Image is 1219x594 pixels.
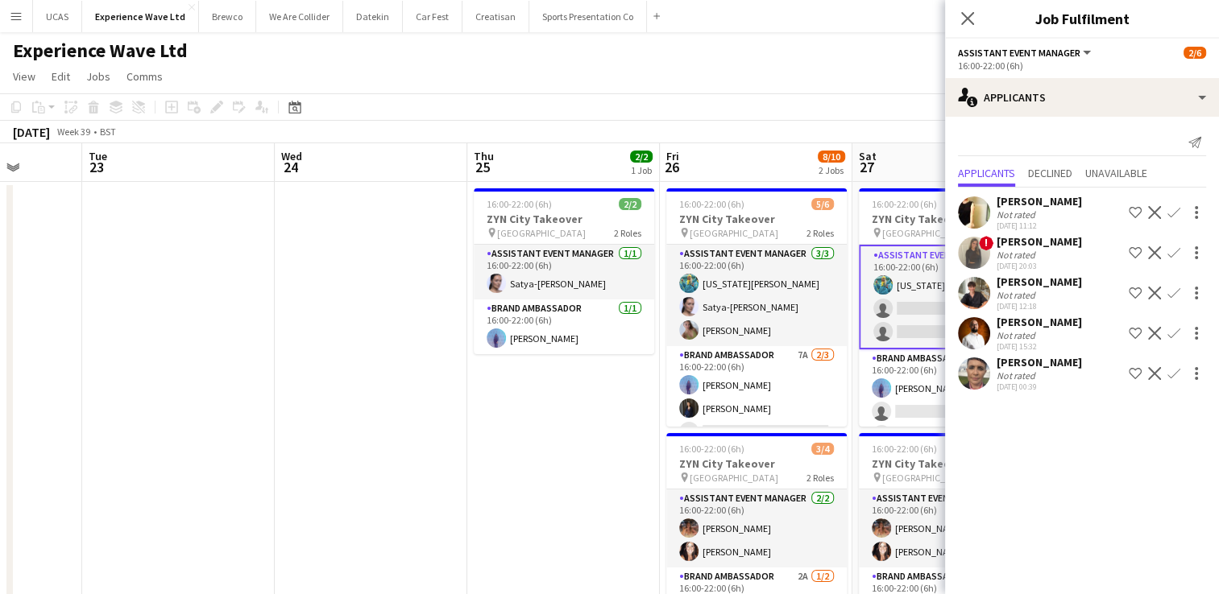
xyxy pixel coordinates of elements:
button: We Are Collider [256,1,343,32]
span: 3/4 [811,443,834,455]
app-job-card: 16:00-22:00 (6h)5/6ZYN City Takeover [GEOGRAPHIC_DATA]2 RolesAssistant Event Manager3/316:00-22:0... [666,188,847,427]
h3: ZYN City Takeover [859,456,1039,471]
span: Edit [52,69,70,84]
span: ! [979,236,993,250]
div: [DATE] 00:39 [997,382,1082,392]
span: 2 Roles [806,472,834,484]
button: Datekin [343,1,403,32]
div: Not rated [997,289,1039,301]
span: Tue [89,149,107,163]
div: [PERSON_NAME] [997,315,1082,329]
div: Not rated [997,369,1039,382]
button: Experience Wave Ltd [82,1,199,32]
button: Assistant Event Manager [958,47,1093,59]
div: [DATE] 12:18 [997,301,1082,311]
a: Edit [45,66,77,87]
span: Applicants [958,167,1015,179]
a: Jobs [80,66,117,87]
button: Brewco [199,1,256,32]
app-card-role: Assistant Event Manager3/316:00-22:00 (6h)[US_STATE][PERSON_NAME]Satya-[PERSON_NAME][PERSON_NAME] [666,245,847,346]
span: [GEOGRAPHIC_DATA] [497,227,586,239]
span: Wed [281,149,302,163]
span: 16:00-22:00 (6h) [872,443,937,455]
div: [DATE] 11:12 [997,221,1082,231]
span: Week 39 [53,126,93,138]
span: Assistant Event Manager [958,47,1080,59]
app-card-role: Brand Ambassador1/116:00-22:00 (6h)[PERSON_NAME] [474,299,654,354]
app-job-card: 16:00-22:00 (6h)2/2ZYN City Takeover [GEOGRAPHIC_DATA]2 RolesAssistant Event Manager1/116:00-22:0... [474,188,654,354]
div: [PERSON_NAME] [997,355,1082,369]
div: Not rated [997,249,1039,261]
span: 23 [86,158,107,176]
button: Creatisan [462,1,529,32]
app-card-role: Brand Ambassador7A2/316:00-22:00 (6h)[PERSON_NAME][PERSON_NAME] [666,346,847,448]
span: Sat [859,149,877,163]
app-card-role: Assistant Event Manager5A1/316:00-22:00 (6h)[US_STATE][PERSON_NAME] [859,245,1039,349]
span: Jobs [86,69,110,84]
h3: ZYN City Takeover [666,212,847,226]
h1: Experience Wave Ltd [13,39,188,63]
span: 26 [664,158,679,176]
div: Not rated [997,208,1039,221]
span: 2 Roles [806,227,834,239]
span: [GEOGRAPHIC_DATA] [882,472,971,484]
h3: ZYN City Takeover [666,456,847,471]
div: [DATE] 20:03 [997,261,1082,271]
app-card-role: Assistant Event Manager1/116:00-22:00 (6h)Satya-[PERSON_NAME] [474,245,654,299]
h3: ZYN City Takeover [474,212,654,226]
div: Applicants [945,78,1219,117]
app-card-role: Assistant Event Manager2/216:00-22:00 (6h)[PERSON_NAME][PERSON_NAME] [859,489,1039,567]
span: 25 [471,158,494,176]
span: 27 [856,158,877,176]
span: 2/2 [619,198,641,210]
app-card-role: Brand Ambassador5A1/316:00-22:00 (6h)[PERSON_NAME] [859,349,1039,451]
a: Comms [120,66,169,87]
span: 8/10 [818,151,845,163]
span: 2 Roles [614,227,641,239]
span: 16:00-22:00 (6h) [872,198,937,210]
span: Fri [666,149,679,163]
h3: ZYN City Takeover [859,212,1039,226]
span: 16:00-22:00 (6h) [487,198,552,210]
div: [DATE] [13,124,50,140]
div: [PERSON_NAME] [997,234,1082,249]
span: Thu [474,149,494,163]
span: [GEOGRAPHIC_DATA] [690,227,778,239]
span: [GEOGRAPHIC_DATA] [882,227,971,239]
div: [PERSON_NAME] [997,274,1082,289]
span: [GEOGRAPHIC_DATA] [690,472,778,484]
div: [PERSON_NAME] [997,194,1082,208]
span: 24 [279,158,302,176]
button: Sports Presentation Co [529,1,647,32]
span: Declined [1028,167,1072,179]
span: View [13,69,35,84]
div: BST [100,126,116,138]
a: View [6,66,42,87]
button: UCAS [33,1,82,32]
span: 16:00-22:00 (6h) [679,198,744,210]
app-job-card: 16:00-22:00 (6h)2/6ZYN City Takeover [GEOGRAPHIC_DATA]2 RolesAssistant Event Manager5A1/316:00-22... [859,188,1039,427]
div: Not rated [997,329,1039,341]
span: Unavailable [1085,167,1147,179]
span: 5/6 [811,198,834,210]
div: 16:00-22:00 (6h) [958,60,1206,72]
h3: Job Fulfilment [945,8,1219,29]
app-card-role: Assistant Event Manager2/216:00-22:00 (6h)[PERSON_NAME][PERSON_NAME] [666,489,847,567]
span: Comms [126,69,163,84]
span: 16:00-22:00 (6h) [679,443,744,455]
div: 2 Jobs [819,164,844,176]
span: 2/6 [1184,47,1206,59]
div: 1 Job [631,164,652,176]
div: [DATE] 15:32 [997,341,1082,352]
span: 2/2 [630,151,653,163]
button: Car Fest [403,1,462,32]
